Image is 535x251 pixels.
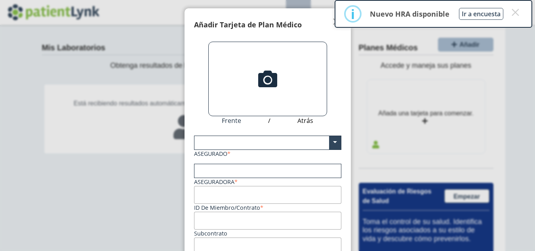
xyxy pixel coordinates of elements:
label: Subcontrato [194,230,227,237]
label: ASEGURADO [194,150,230,157]
div: i [351,7,355,21]
label: ID de Miembro/Contrato [194,204,263,211]
p: Nuevo HRA disponible [370,9,449,19]
h4: Añadir Tarjeta de Plan Médico [194,19,302,30]
span: / [268,116,270,126]
button: Close this dialog [508,5,522,19]
label: Aseguradora [194,178,238,186]
span: Atrás [297,116,313,126]
button: Ir a encuesta [459,8,503,20]
span: Frente [222,116,241,126]
button: Close [327,17,346,27]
